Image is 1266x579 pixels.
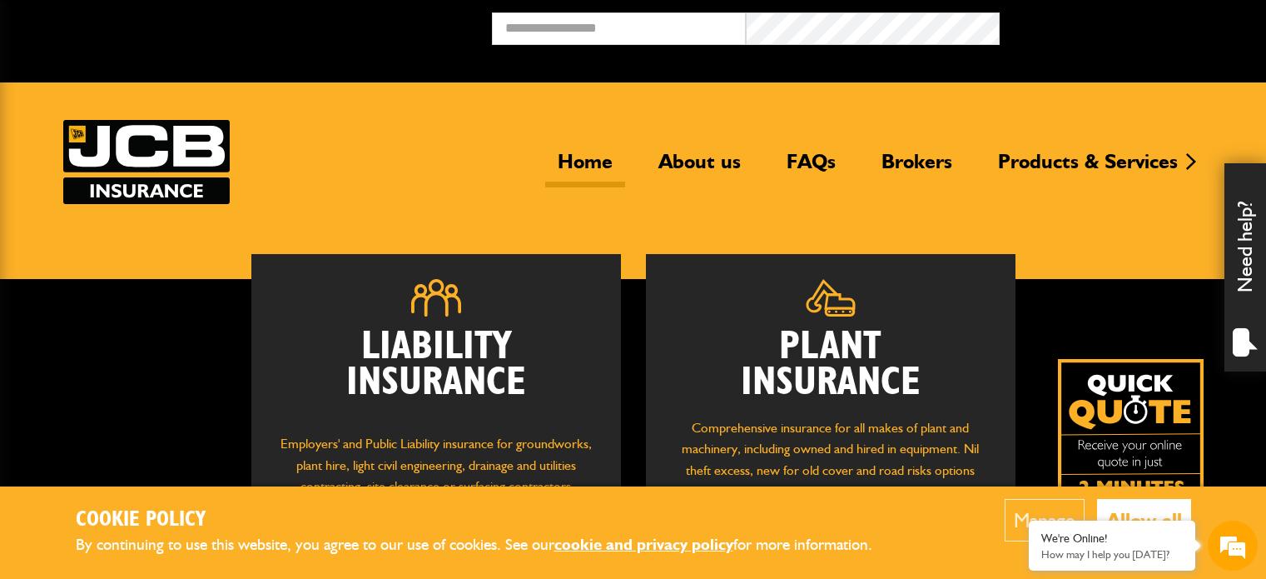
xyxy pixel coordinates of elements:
[1005,499,1085,542] button: Manage
[1224,163,1266,372] div: Need help?
[1041,548,1183,561] p: How may I help you today?
[63,120,230,204] img: JCB Insurance Services logo
[554,535,733,554] a: cookie and privacy policy
[1058,359,1204,505] img: Quick Quote
[646,149,753,187] a: About us
[671,329,990,401] h2: Plant Insurance
[1041,532,1183,546] div: We're Online!
[276,329,596,417] h2: Liability Insurance
[1058,359,1204,505] a: Get your insurance quote isn just 2-minutes
[76,532,900,558] p: By continuing to use this website, you agree to our use of cookies. See our for more information.
[1000,12,1254,38] button: Broker Login
[774,149,848,187] a: FAQs
[985,149,1190,187] a: Products & Services
[671,417,990,502] p: Comprehensive insurance for all makes of plant and machinery, including owned and hired in equipm...
[869,149,965,187] a: Brokers
[545,149,625,187] a: Home
[1097,499,1191,542] button: Allow all
[276,433,596,513] p: Employers' and Public Liability insurance for groundworks, plant hire, light civil engineering, d...
[63,120,230,204] a: JCB Insurance Services
[76,507,900,533] h2: Cookie Policy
